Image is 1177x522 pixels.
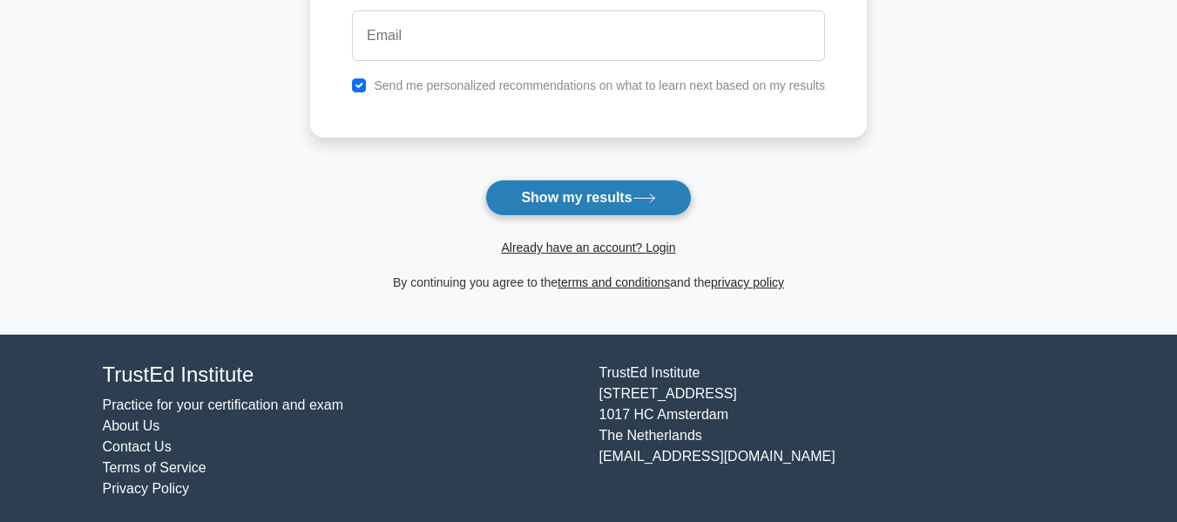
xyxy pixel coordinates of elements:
[485,180,691,216] button: Show my results
[103,418,160,433] a: About Us
[103,460,206,475] a: Terms of Service
[589,363,1086,499] div: TrustEd Institute [STREET_ADDRESS] 1017 HC Amsterdam The Netherlands [EMAIL_ADDRESS][DOMAIN_NAME]
[558,275,670,289] a: terms and conditions
[711,275,784,289] a: privacy policy
[103,397,344,412] a: Practice for your certification and exam
[501,241,675,254] a: Already have an account? Login
[103,481,190,496] a: Privacy Policy
[352,10,825,61] input: Email
[374,78,825,92] label: Send me personalized recommendations on what to learn next based on my results
[103,439,172,454] a: Contact Us
[103,363,578,388] h4: TrustEd Institute
[300,272,877,293] div: By continuing you agree to the and the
